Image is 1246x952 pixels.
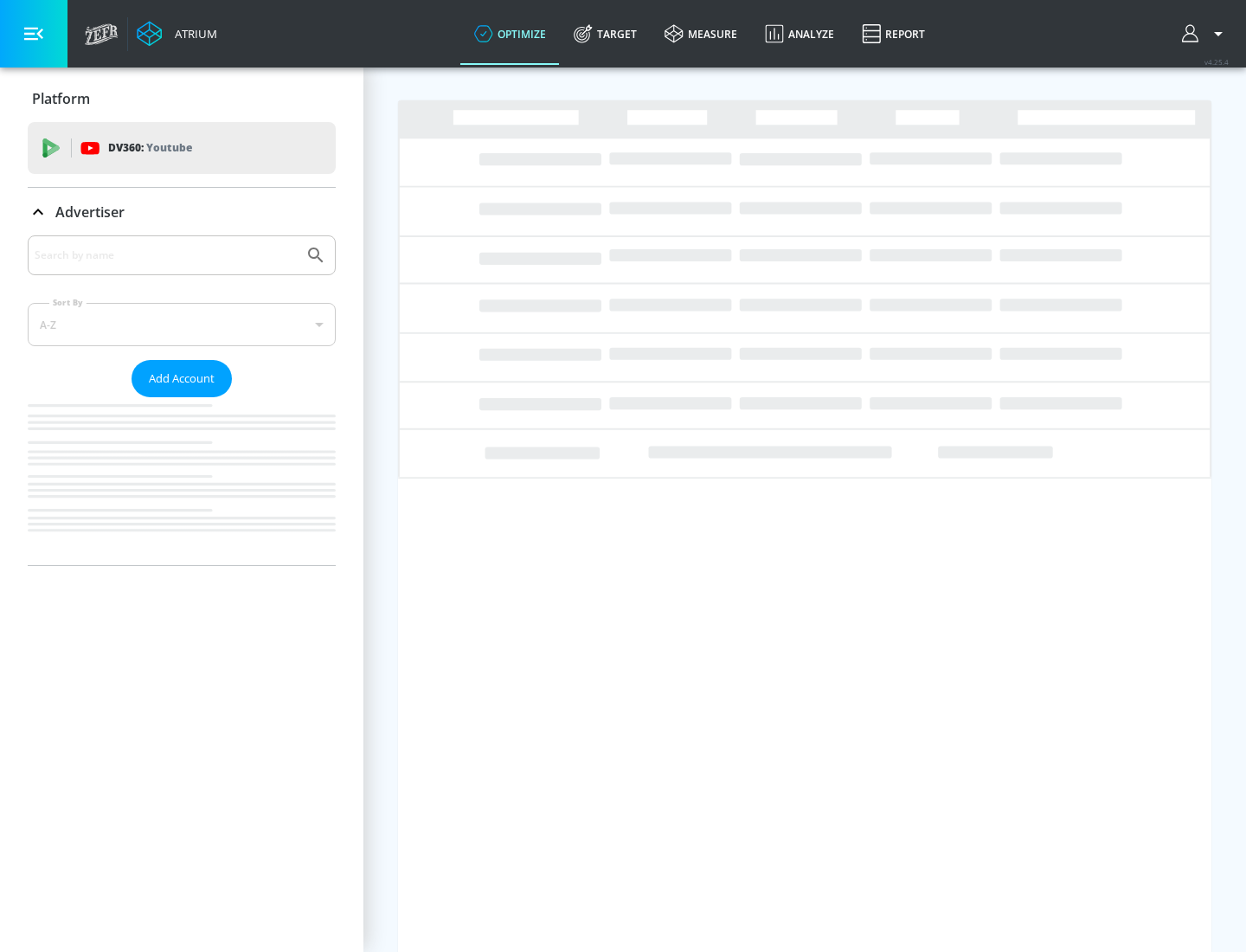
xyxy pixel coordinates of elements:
div: Atrium [168,26,217,42]
p: Platform [32,89,90,108]
div: Platform [28,74,336,123]
div: DV360: Youtube [28,122,336,174]
div: Advertiser [28,235,336,565]
div: A-Z [28,303,336,346]
p: DV360: [108,138,192,158]
span: Add Account [149,369,215,389]
span: v 4.25.4 [1204,57,1229,67]
nav: list of Advertiser [28,397,336,565]
label: Sort By [49,297,87,308]
p: Youtube [146,138,192,157]
a: Atrium [137,21,217,47]
div: Advertiser [28,188,336,236]
a: optimize [460,3,560,65]
a: Analyze [751,3,848,65]
button: Add Account [132,360,232,397]
a: Target [560,3,651,65]
p: Advertiser [55,203,125,222]
a: measure [651,3,751,65]
input: Search by name [35,244,297,267]
a: Report [848,3,939,65]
